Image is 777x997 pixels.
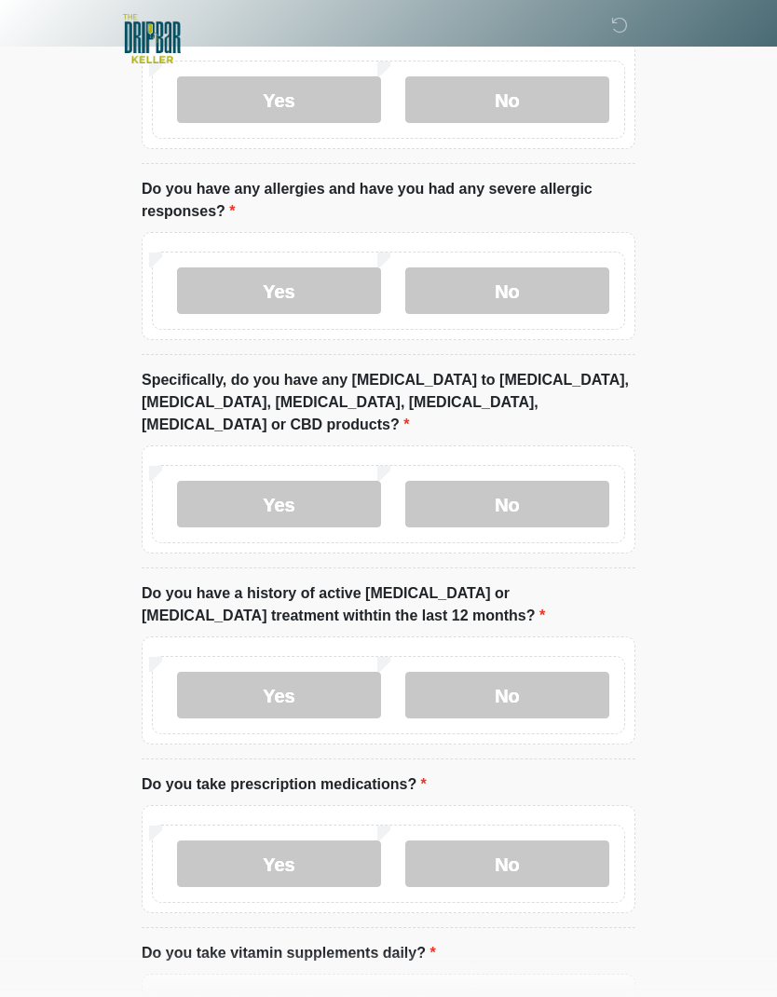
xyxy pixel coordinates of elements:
label: Yes [177,76,381,123]
label: Yes [177,840,381,887]
label: Yes [177,267,381,314]
label: No [405,267,609,314]
label: Do you take vitamin supplements daily? [142,942,436,964]
label: Yes [177,481,381,527]
label: Yes [177,672,381,718]
label: No [405,76,609,123]
label: No [405,481,609,527]
label: No [405,672,609,718]
label: Specifically, do you have any [MEDICAL_DATA] to [MEDICAL_DATA], [MEDICAL_DATA], [MEDICAL_DATA], [... [142,369,635,436]
label: Do you have any allergies and have you had any severe allergic responses? [142,178,635,223]
img: The DRIPBaR - Keller Logo [123,14,181,63]
label: Do you have a history of active [MEDICAL_DATA] or [MEDICAL_DATA] treatment withtin the last 12 mo... [142,582,635,627]
label: Do you take prescription medications? [142,773,427,796]
label: No [405,840,609,887]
